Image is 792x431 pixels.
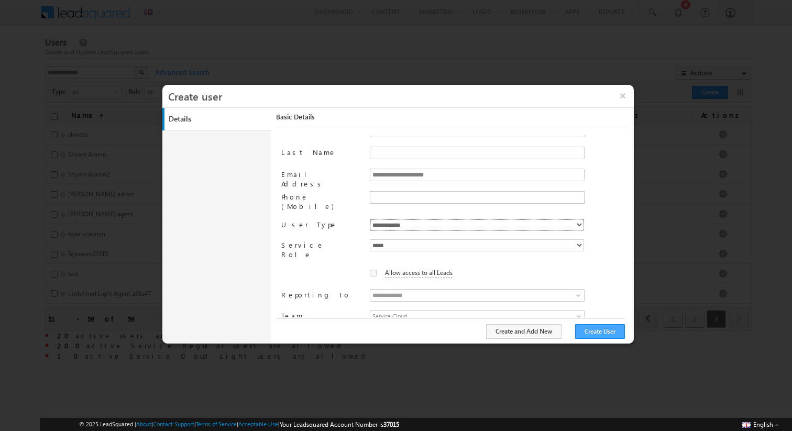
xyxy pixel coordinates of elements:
[740,418,782,430] button: English
[281,239,361,259] label: Service Role
[196,421,237,427] a: Terms of Service
[238,421,278,427] a: Acceptable Use
[575,324,625,339] button: Create User
[276,112,626,127] div: Basic Details
[370,311,531,322] span: Service Cloud
[281,191,361,211] label: Phone (Mobile)
[612,85,634,107] button: ×
[153,421,194,427] a: Contact Support
[281,169,361,189] label: Email Address
[280,421,399,428] span: Your Leadsquared Account Number is
[281,310,361,321] label: Team
[385,267,453,278] label: Allow access to all Leads
[281,219,361,229] label: User Type
[281,289,361,300] label: Reporting to
[753,421,773,428] span: English
[79,419,399,429] span: © 2025 LeadSquared | | | | |
[168,85,634,107] h3: Create user
[383,421,399,428] span: 37015
[570,290,584,301] a: Show All Items
[136,421,151,427] a: About
[486,324,562,339] button: Create and Add New
[281,147,361,157] label: Last Name
[164,108,273,130] a: Details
